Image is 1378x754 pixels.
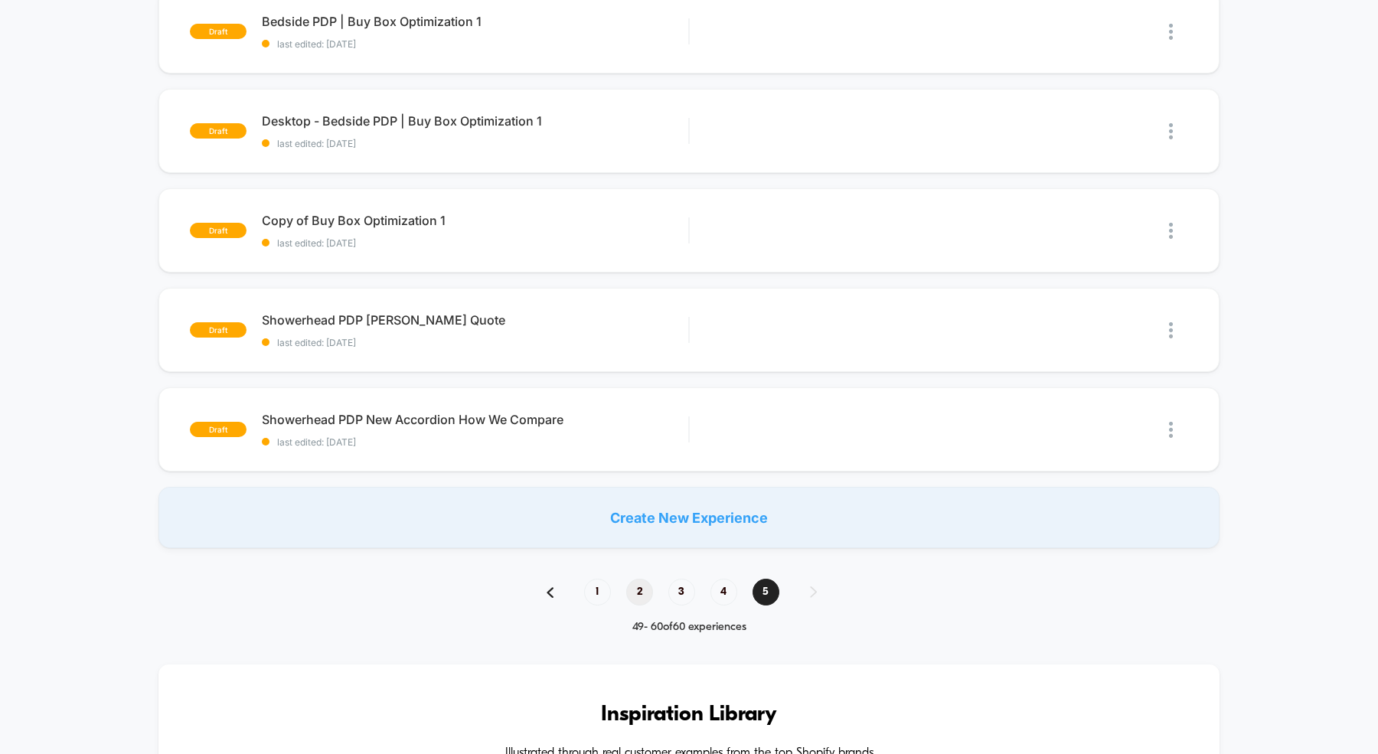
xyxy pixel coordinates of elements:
span: draft [190,223,247,238]
span: last edited: [DATE] [262,436,688,448]
span: draft [190,24,247,39]
h3: Inspiration Library [204,703,1174,727]
span: Bedside PDP | Buy Box Optimization 1 [262,14,688,29]
div: 49 - 60 of 60 experiences [531,621,847,634]
img: close [1169,322,1173,338]
span: draft [190,322,247,338]
img: close [1169,123,1173,139]
span: 5 [753,579,779,605]
span: Copy of Buy Box Optimization 1 [262,213,688,228]
span: draft [190,422,247,437]
img: close [1169,223,1173,239]
span: last edited: [DATE] [262,138,688,149]
div: Create New Experience [158,487,1220,548]
img: close [1169,24,1173,40]
span: 4 [710,579,737,605]
span: Showerhead PDP New Accordion How We Compare [262,412,688,427]
span: Showerhead PDP [PERSON_NAME] Quote [262,312,688,328]
span: Desktop - Bedside PDP | Buy Box Optimization 1 [262,113,688,129]
span: last edited: [DATE] [262,337,688,348]
span: 2 [626,579,653,605]
span: 1 [584,579,611,605]
span: 3 [668,579,695,605]
img: close [1169,422,1173,438]
span: last edited: [DATE] [262,237,688,249]
span: draft [190,123,247,139]
span: last edited: [DATE] [262,38,688,50]
img: pagination back [547,587,553,598]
